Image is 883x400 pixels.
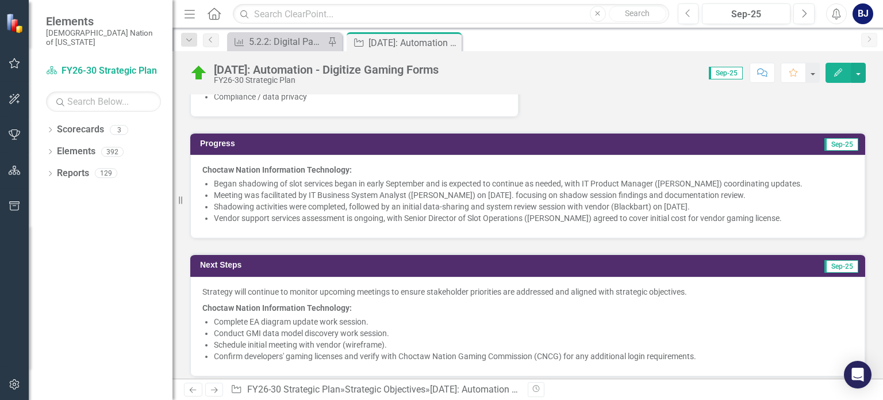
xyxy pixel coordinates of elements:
div: 5.2.2: Digital Payments KPIs [249,35,325,49]
a: 5.2.2: Digital Payments KPIs [230,35,325,49]
a: Scorecards [57,123,104,136]
input: Search ClearPoint... [233,4,669,24]
button: BJ [853,3,873,24]
small: [DEMOGRAPHIC_DATA] Nation of [US_STATE] [46,28,161,47]
a: FY26-30 Strategic Plan [247,384,340,395]
div: [DATE]: Automation - Digitize Gaming Forms [430,384,609,395]
img: On Target [190,64,208,82]
input: Search Below... [46,92,161,112]
img: ClearPoint Strategy [6,13,26,33]
strong: Choctaw Nation Information Technology: [202,165,352,174]
a: Strategic Objectives [345,384,425,395]
div: 129 [95,169,117,178]
h3: Next Steps [200,261,558,269]
li: Began shadowing of slot services began in early September and is expected to continue as needed, ... [214,178,853,189]
span: Elements [46,14,161,28]
div: 392 [101,147,124,157]
div: Sep-25 [706,7,786,21]
li: Shadowing activities were completed, followed by an initial data-sharing and system review sessio... [214,201,853,212]
li: Conduct GMI data model discovery work session. [214,327,853,339]
span: Sep-25 [824,138,858,151]
div: 3 [110,125,128,135]
button: Sep-25 [702,3,790,24]
li: Confirm developers' gaming licenses and verify with Choctaw Nation Gaming Commission (CNCG) for a... [214,351,853,362]
span: Sep-25 [709,67,743,79]
li: Vendor support services assessment is ongoing, with Senior Director of Slot Operations ([PERSON_N... [214,212,853,224]
h3: Progress [200,139,529,148]
div: [DATE]: Automation - Digitize Gaming Forms [368,36,459,50]
li: Meeting was facilitated by IT Business System Analyst ([PERSON_NAME]) on [DATE]. focusing on shad... [214,189,853,201]
div: Open Intercom Messenger [844,361,872,388]
div: [DATE]: Automation - Digitize Gaming Forms [214,63,439,76]
button: Search [609,6,666,22]
a: FY26-30 Strategic Plan [46,64,161,78]
div: FY26-30 Strategic Plan [214,76,439,85]
strong: Choctaw Nation Information Technology: [202,303,352,313]
li: Complete EA diagram update work session. [214,316,853,327]
span: Sep-25 [824,260,858,273]
li: Compliance / data privacy [214,91,506,102]
p: Strategy will continue to monitor upcoming meetings to ensure stakeholder priorities are addresse... [202,286,853,300]
a: Reports [57,167,89,180]
li: Schedule initial meeting with vendor (wireframe). [214,339,853,351]
span: Search [625,9,650,18]
a: Elements [57,145,95,158]
div: » » [231,383,519,397]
